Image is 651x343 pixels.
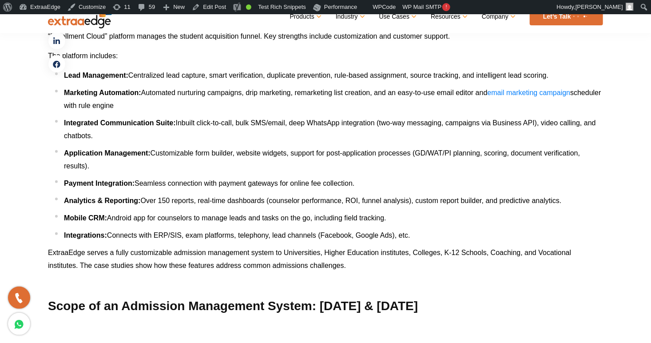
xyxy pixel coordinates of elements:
span: Seamless connection with payment gateways for online fee collection. [135,179,354,187]
span: ! [442,3,450,11]
span: Centralized lead capture, smart verification, duplicate prevention, rule-based assignment, source... [128,72,548,79]
b: Lead Management: [64,72,128,79]
a: Let’s Talk [530,8,603,25]
span: Inbuilt click-to-call, bulk SMS/email, deep WhatsApp integration (two-way messaging, campaigns vi... [64,119,596,140]
a: facebook [48,55,66,73]
a: Company [482,10,514,23]
a: Use Cases [379,10,415,23]
span: [PERSON_NAME] [576,4,623,10]
b: Analytics & Reporting: [64,197,140,204]
a: Products [290,10,320,23]
span: ExtraaEdge serves a fully customizable admission management system to Universities, Higher Educat... [48,249,571,269]
span: scheduler with rule engine [64,89,601,109]
b: Integrations: [64,231,107,239]
a: linkedin [48,32,66,50]
span: Customizable form builder, website widgets, support for post-application processes (GD/WAT/PI pla... [64,149,580,170]
span: Automated nurturing campaigns, drip marketing, remarketing list creation, and an easy-to-use emai... [141,89,488,96]
b: Marketing Automation: [64,89,141,96]
span: Connects with ERP/SIS, exam platforms, telephony, lead channels (Facebook, Google Ads), etc. [107,231,410,239]
span: Over 150 reports, real-time dashboards (counselor performance, ROI, funnel analysis), custom repo... [140,197,561,204]
h2: Scope of an Admission Management System: [DATE] & [DATE] [48,298,603,314]
span: The platform includes: [48,52,118,60]
a: email marketing campaign [488,89,571,96]
a: Industry [336,10,364,23]
b: Integrated Communication Suite: [64,119,176,127]
a: Resources [431,10,466,23]
span: Android app for counselors to manage leads and tasks on the go, including field tracking. [107,214,386,222]
b: Mobile CRM: [64,214,107,222]
b: Application Management: [64,149,151,157]
b: Payment Integration: [64,179,135,187]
